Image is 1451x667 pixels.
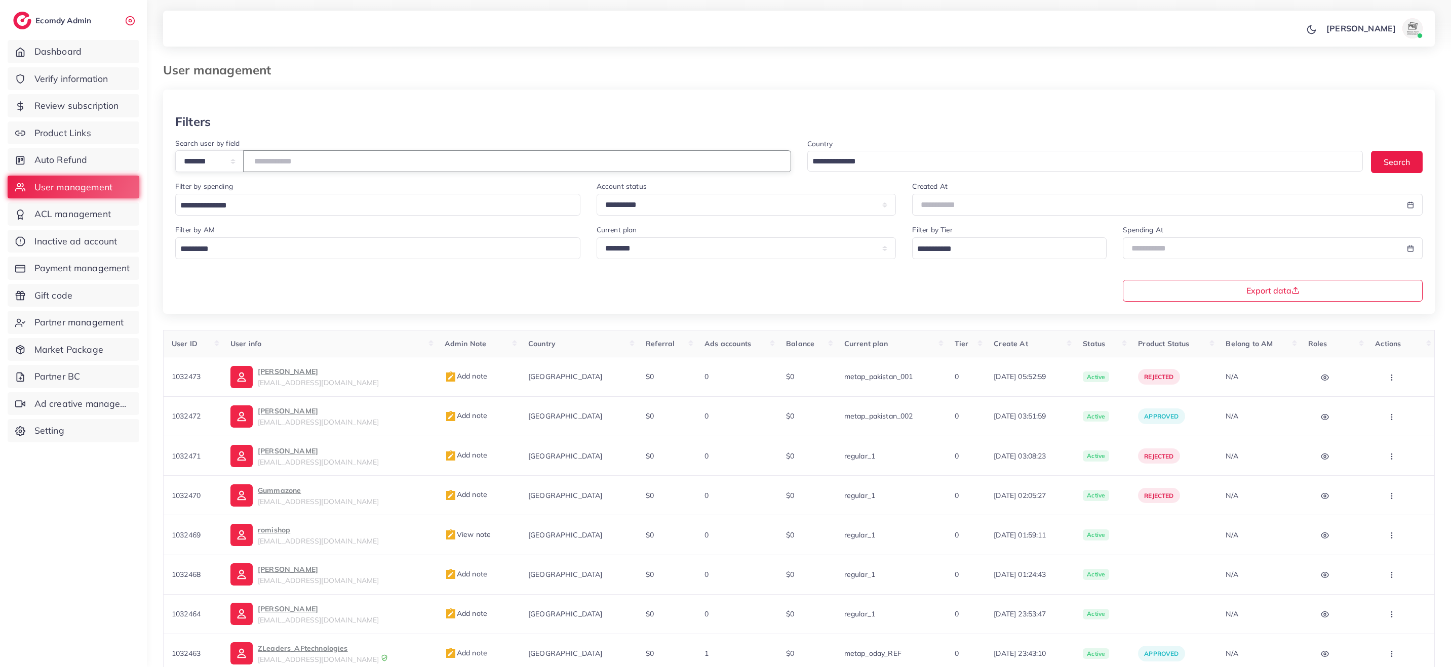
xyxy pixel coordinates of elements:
[258,576,379,585] span: [EMAIL_ADDRESS][DOMAIN_NAME]
[994,371,1067,382] span: [DATE] 05:52:59
[230,339,261,348] span: User info
[258,524,379,536] p: romishop
[844,609,875,618] span: regular_1
[955,530,959,539] span: 0
[844,491,875,500] span: regular_1
[912,225,952,235] label: Filter by Tier
[34,235,117,248] span: Inactive ad account
[786,530,794,539] span: $0
[646,372,654,381] span: $0
[704,451,709,461] span: 0
[230,563,428,586] a: [PERSON_NAME][EMAIL_ADDRESS][DOMAIN_NAME]
[163,63,279,77] h3: User management
[34,343,103,356] span: Market Package
[994,411,1067,421] span: [DATE] 03:51:59
[445,450,487,460] span: Add note
[258,642,379,654] p: ZLeaders_AFtechnologies
[844,530,875,539] span: regular_1
[445,489,457,502] img: admin_note.cdd0b510.svg
[258,365,379,378] p: [PERSON_NAME]
[258,445,379,457] p: [PERSON_NAME]
[994,490,1067,501] span: [DATE] 02:05:27
[914,241,1093,257] input: Search for option
[258,603,379,615] p: [PERSON_NAME]
[955,649,959,658] span: 0
[230,484,428,507] a: Gummazone[EMAIL_ADDRESS][DOMAIN_NAME]
[786,339,814,348] span: Balance
[704,530,709,539] span: 0
[175,194,580,216] div: Search for option
[13,12,94,29] a: logoEcomdy Admin
[994,339,1028,348] span: Create At
[230,563,253,586] img: ic-user-info.36bf1079.svg
[955,491,959,500] span: 0
[258,457,379,467] span: [EMAIL_ADDRESS][DOMAIN_NAME]
[34,181,112,194] span: User management
[955,339,969,348] span: Tier
[230,445,253,467] img: ic-user-info.36bf1079.svg
[528,372,603,381] span: [GEOGRAPHIC_DATA]
[258,405,379,417] p: [PERSON_NAME]
[1371,151,1423,173] button: Search
[172,372,201,381] span: 1032473
[8,365,139,388] a: Partner BC
[786,491,794,500] span: $0
[528,411,603,421] span: [GEOGRAPHIC_DATA]
[8,40,139,63] a: Dashboard
[597,181,647,191] label: Account status
[230,524,253,546] img: ic-user-info.36bf1079.svg
[807,139,833,149] label: Country
[177,241,567,257] input: Search for option
[1123,225,1163,235] label: Spending At
[34,153,88,166] span: Auto Refund
[230,366,253,388] img: ic-user-info.36bf1079.svg
[172,570,201,579] span: 1032468
[1226,609,1238,618] span: N/A
[34,316,124,329] span: Partner management
[1226,411,1238,421] span: N/A
[8,148,139,172] a: Auto Refund
[646,649,654,658] span: $0
[1144,650,1179,657] span: approved
[1226,372,1238,381] span: N/A
[172,411,201,421] span: 1032472
[1123,280,1423,302] button: Export data
[528,339,556,348] span: Country
[445,648,487,657] span: Add note
[646,339,675,348] span: Referral
[34,207,111,221] span: ACL management
[230,603,428,625] a: [PERSON_NAME][EMAIL_ADDRESS][DOMAIN_NAME]
[8,284,139,307] a: Gift code
[1083,569,1109,580] span: active
[1138,339,1189,348] span: Product Status
[646,451,654,461] span: $0
[230,405,428,427] a: [PERSON_NAME][EMAIL_ADDRESS][DOMAIN_NAME]
[704,339,751,348] span: Ads accounts
[646,570,654,579] span: $0
[646,530,654,539] span: $0
[34,262,130,275] span: Payment management
[1246,286,1300,295] span: Export data
[445,490,487,499] span: Add note
[258,563,379,575] p: [PERSON_NAME]
[175,114,211,129] h3: Filters
[1226,570,1238,579] span: N/A
[786,609,794,618] span: $0
[8,94,139,117] a: Review subscription
[1375,339,1401,348] span: Actions
[445,647,457,659] img: admin_note.cdd0b510.svg
[646,491,654,500] span: $0
[445,371,457,383] img: admin_note.cdd0b510.svg
[1083,529,1109,540] span: active
[786,570,794,579] span: $0
[528,530,603,539] span: [GEOGRAPHIC_DATA]
[646,609,654,618] span: $0
[258,418,379,427] span: [EMAIL_ADDRESS][DOMAIN_NAME]
[955,451,959,461] span: 0
[912,237,1107,259] div: Search for option
[994,451,1067,461] span: [DATE] 03:08:23
[1226,339,1273,348] span: Belong to AM
[1321,18,1427,38] a: [PERSON_NAME]avatar
[955,372,959,381] span: 0
[704,411,709,421] span: 0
